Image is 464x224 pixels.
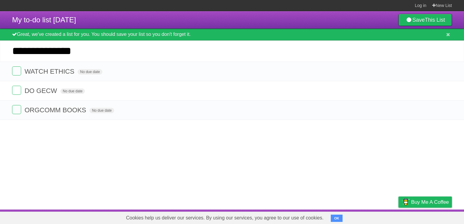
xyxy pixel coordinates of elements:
button: OK [331,215,343,222]
span: Cookies help us deliver our services. By using our services, you agree to our use of cookies. [120,212,330,224]
span: No due date [89,108,114,113]
span: No due date [60,88,85,94]
a: Developers [338,211,362,222]
span: Buy me a coffee [411,197,449,207]
span: DO GECW [24,87,59,94]
span: My to-do list [DATE] [12,16,76,24]
label: Done [12,66,21,75]
a: SaveThis List [398,14,452,26]
span: WATCH ETHICS [24,68,76,75]
a: Terms [370,211,383,222]
img: Buy me a coffee [401,197,410,207]
a: Buy me a coffee [398,197,452,208]
span: ORGCOMM BOOKS [24,106,88,114]
span: No due date [78,69,102,75]
label: Done [12,105,21,114]
a: About [318,211,331,222]
a: Privacy [391,211,406,222]
b: This List [425,17,445,23]
a: Suggest a feature [414,211,452,222]
label: Done [12,86,21,95]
